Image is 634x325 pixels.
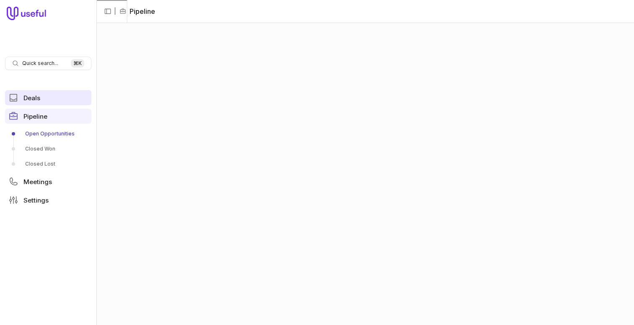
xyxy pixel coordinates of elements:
[5,142,91,156] a: Closed Won
[23,197,49,203] span: Settings
[120,6,155,16] li: Pipeline
[5,157,91,171] a: Closed Lost
[5,192,91,208] a: Settings
[5,174,91,189] a: Meetings
[5,90,91,105] a: Deals
[23,95,40,101] span: Deals
[101,5,114,18] button: Collapse sidebar
[5,127,91,140] a: Open Opportunities
[114,6,116,16] span: |
[23,179,52,185] span: Meetings
[71,59,84,68] kbd: ⌘ K
[5,109,91,124] a: Pipeline
[22,60,58,67] span: Quick search...
[5,127,91,171] div: Pipeline submenu
[23,113,47,120] span: Pipeline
